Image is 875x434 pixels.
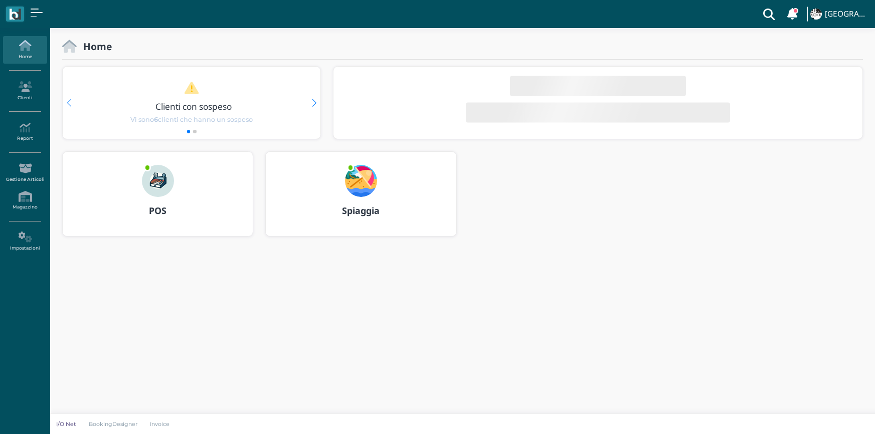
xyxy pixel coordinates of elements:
[3,159,47,186] a: Gestione Articoli
[265,151,456,249] a: ... Spiaggia
[77,41,112,52] h2: Home
[345,165,377,197] img: ...
[825,10,869,19] h4: [GEOGRAPHIC_DATA]
[809,2,869,26] a: ... [GEOGRAPHIC_DATA]
[149,204,166,216] b: POS
[142,165,174,197] img: ...
[3,36,47,64] a: Home
[3,187,47,214] a: Magazzino
[3,118,47,146] a: Report
[84,102,303,111] h3: Clienti con sospeso
[63,67,320,139] div: 1 / 2
[810,9,821,20] img: ...
[130,115,253,124] span: Vi sono clienti che hanno un sospeso
[9,9,21,20] img: logo
[342,204,380,216] b: Spiaggia
[67,99,71,107] div: Previous slide
[62,151,253,249] a: ... POS
[3,228,47,255] a: Impostazioni
[82,81,301,124] a: Clienti con sospeso Vi sono6clienti che hanno un sospeso
[804,403,866,425] iframe: Help widget launcher
[3,77,47,105] a: Clienti
[154,116,158,123] b: 6
[312,99,316,107] div: Next slide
